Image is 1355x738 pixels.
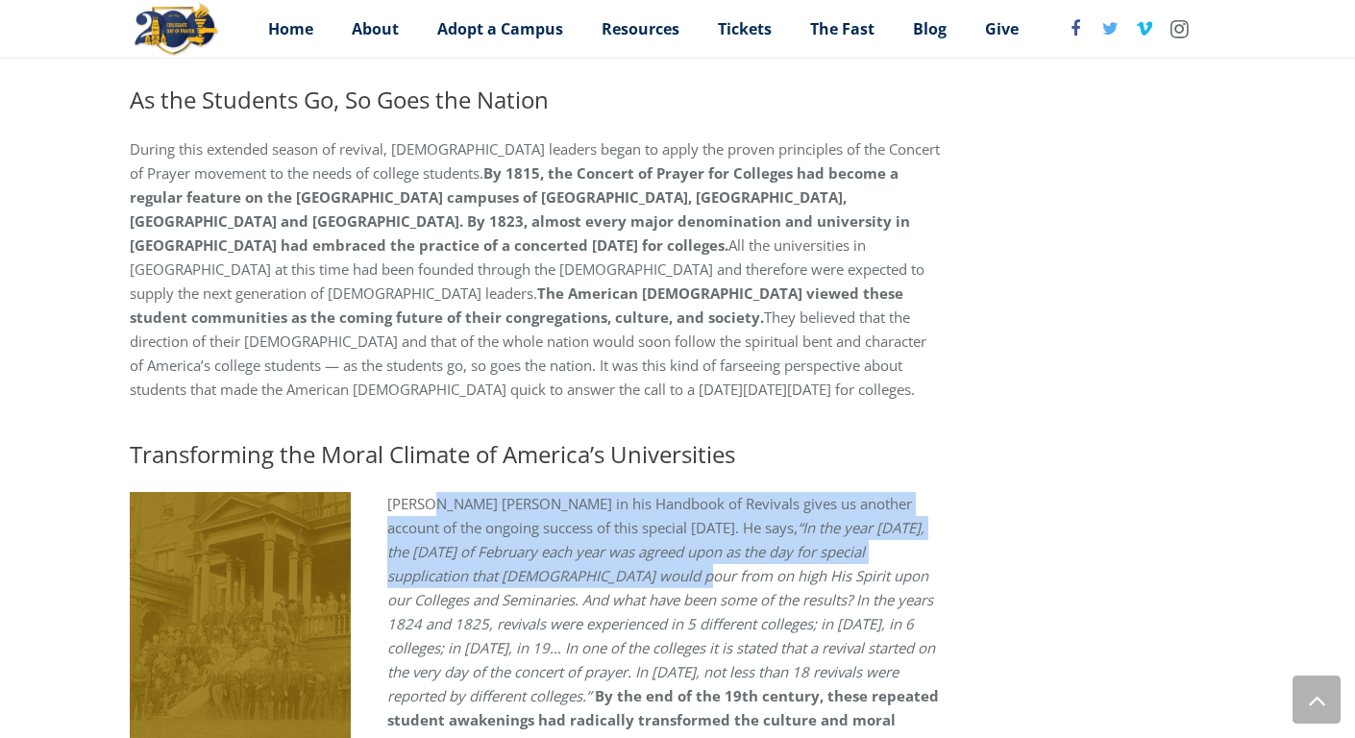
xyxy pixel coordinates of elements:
a: Blog [894,5,966,53]
span: Give [985,18,1019,39]
b: By 1815, the Concert of Prayer for Colleges had become a regular feature on the [GEOGRAPHIC_DATA]... [130,163,910,255]
a: Facebook [1058,12,1093,46]
a: Give [966,5,1038,53]
h2: Transforming the Moral Climate of America’s Universities [130,424,941,471]
a: Instagram [1162,12,1196,46]
a: Back to top [1293,676,1341,724]
i: “In the year [DATE], the [DATE] of February each year was agreed upon as the day for special supp... [387,518,935,705]
span: Blog [913,18,947,39]
span: Home [268,18,313,39]
a: Vimeo [1127,12,1162,46]
a: Twitter [1093,12,1127,46]
p: During this extended season of revival, [DEMOGRAPHIC_DATA] leaders began to apply the proven prin... [130,137,941,402]
span: Resources [602,18,679,39]
span: About [352,18,399,39]
span: Adopt a Campus [437,18,563,39]
h2: As the Students Go, So Goes the Nation [130,69,941,116]
a: Home [249,5,333,53]
a: Tickets [699,5,791,53]
a: About [333,5,418,53]
a: The Fast [791,5,894,53]
span: The Fast [810,18,875,39]
a: Resources [582,5,699,53]
span: Tickets [718,18,772,39]
a: Adopt a Campus [418,5,582,53]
